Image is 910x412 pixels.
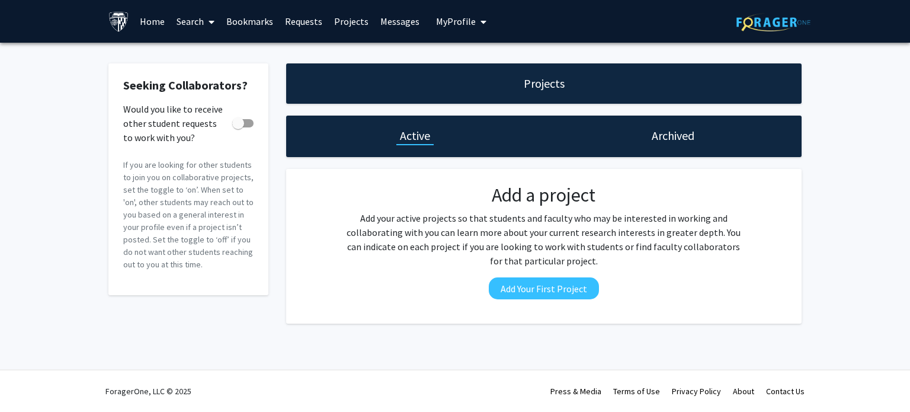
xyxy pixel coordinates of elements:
p: If you are looking for other students to join you on collaborative projects, set the toggle to ‘o... [123,159,254,271]
h2: Seeking Collaborators? [123,78,254,92]
span: Would you like to receive other student requests to work with you? [123,102,227,145]
iframe: Chat [9,359,50,403]
a: Requests [279,1,328,42]
a: Messages [374,1,425,42]
div: ForagerOne, LLC © 2025 [105,371,191,412]
a: About [733,386,754,397]
a: Privacy Policy [672,386,721,397]
h1: Projects [524,75,565,92]
h1: Active [400,127,430,144]
img: Johns Hopkins University Logo [108,11,129,32]
a: Press & Media [550,386,601,397]
a: Bookmarks [220,1,279,42]
a: Terms of Use [613,386,660,397]
h1: Archived [652,127,694,144]
a: Contact Us [766,386,805,397]
p: Add your active projects so that students and faculty who may be interested in working and collab... [343,211,745,268]
img: ForagerOne Logo [736,13,810,31]
a: Projects [328,1,374,42]
a: Search [171,1,220,42]
a: Home [134,1,171,42]
button: Add Your First Project [489,277,599,299]
span: My Profile [436,15,476,27]
h2: Add a project [343,184,745,206]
